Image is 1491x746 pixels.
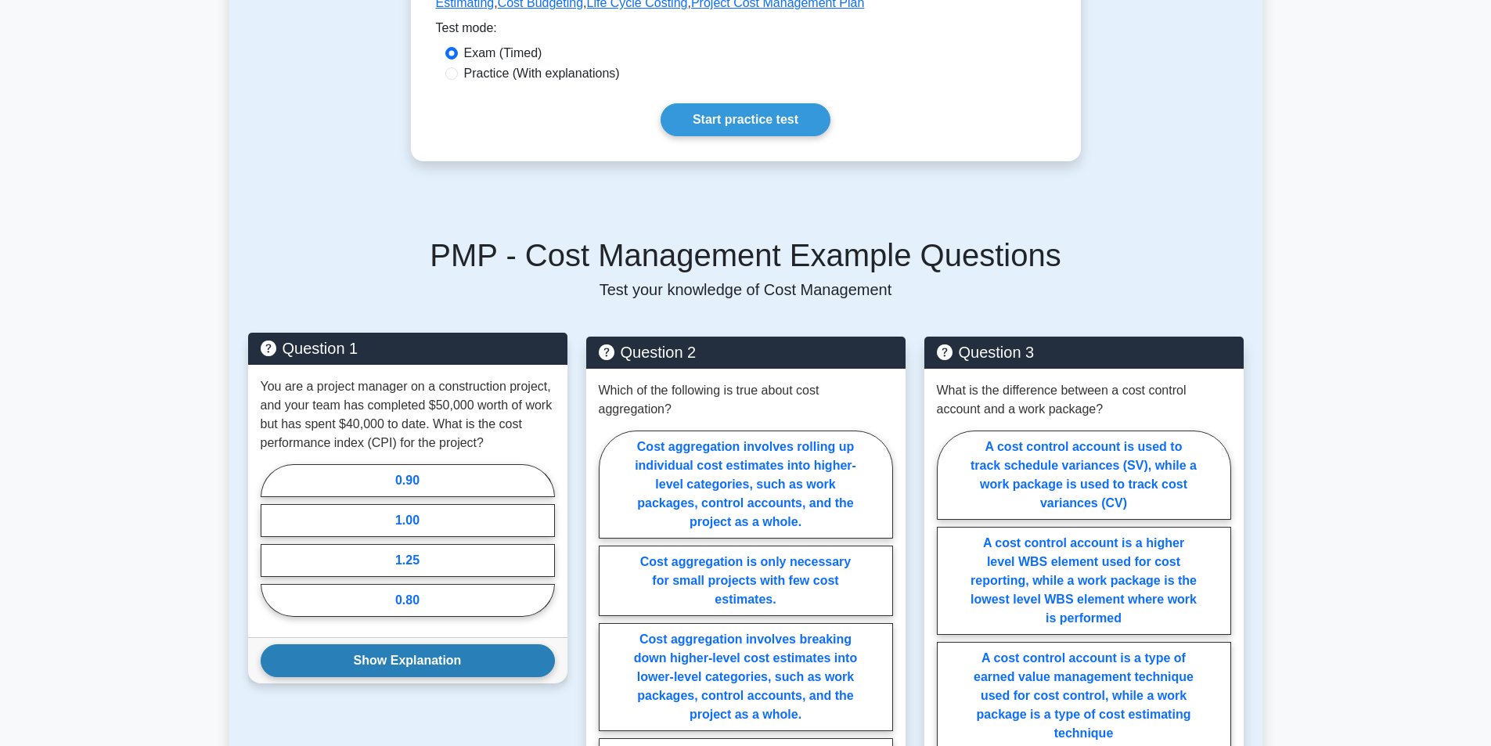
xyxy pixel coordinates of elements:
[661,103,830,136] a: Start practice test
[261,644,555,677] button: Show Explanation
[261,544,555,577] label: 1.25
[248,280,1244,299] p: Test your knowledge of Cost Management
[464,44,542,63] label: Exam (Timed)
[261,464,555,497] label: 0.90
[599,623,893,731] label: Cost aggregation involves breaking down higher-level cost estimates into lower-level categories, ...
[464,64,620,83] label: Practice (With explanations)
[937,343,1231,362] h5: Question 3
[436,19,1056,44] div: Test mode:
[937,381,1231,419] p: What is the difference between a cost control account and a work package?
[261,339,555,358] h5: Question 1
[261,584,555,617] label: 0.80
[261,377,555,452] p: You are a project manager on a construction project, and your team has completed $50,000 worth of...
[599,343,893,362] h5: Question 2
[248,236,1244,274] h5: PMP - Cost Management Example Questions
[599,546,893,616] label: Cost aggregation is only necessary for small projects with few cost estimates.
[599,431,893,539] label: Cost aggregation involves rolling up individual cost estimates into higher-level categories, such...
[261,504,555,537] label: 1.00
[937,527,1231,635] label: A cost control account is a higher level WBS element used for cost reporting, while a work packag...
[937,431,1231,520] label: A cost control account is used to track schedule variances (SV), while a work package is used to ...
[599,381,893,419] p: Which of the following is true about cost aggregation?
